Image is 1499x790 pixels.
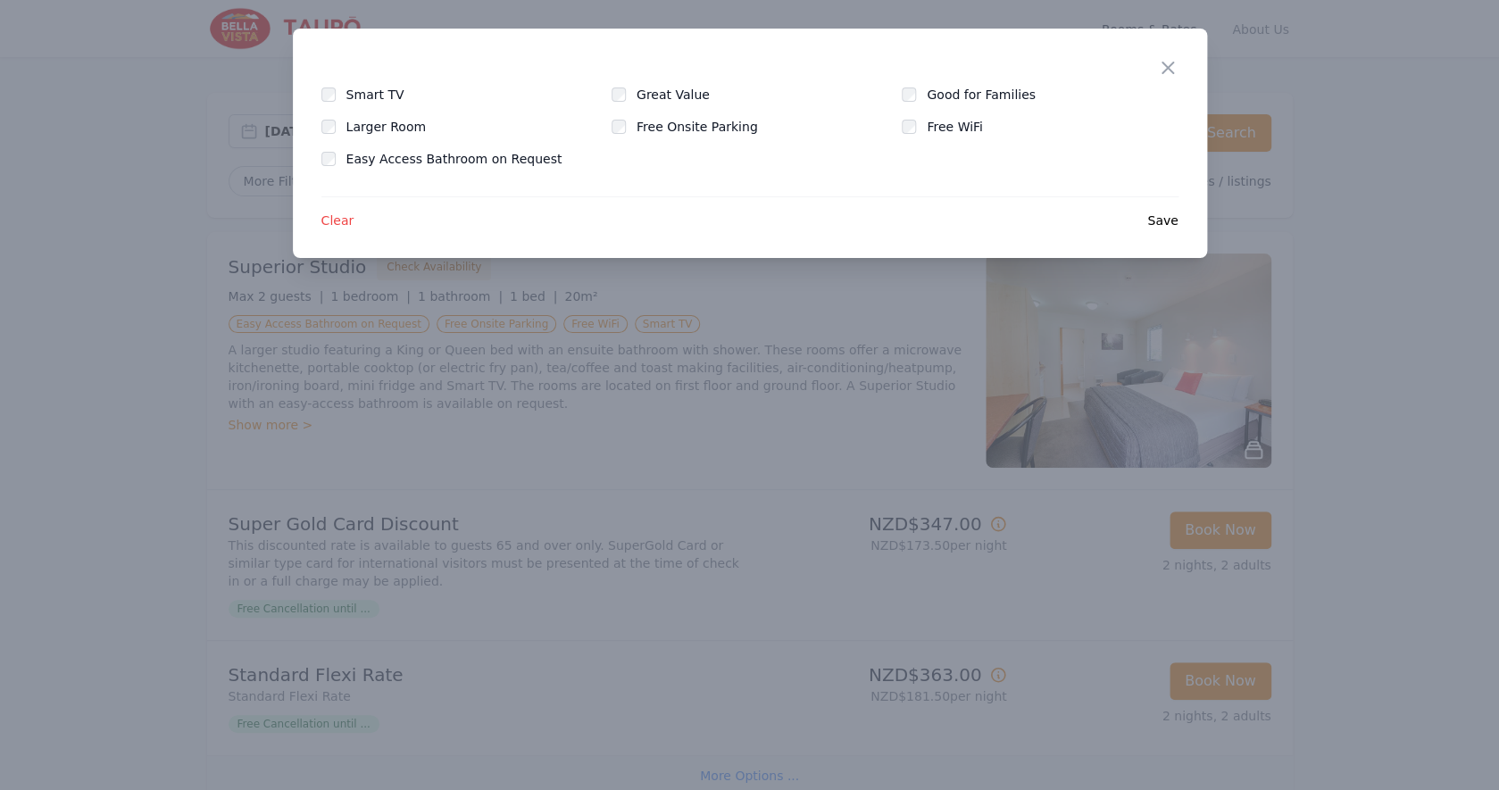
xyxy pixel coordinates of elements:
[637,118,779,136] label: Free Onsite Parking
[321,212,354,229] span: Clear
[346,118,447,136] label: Larger Room
[637,86,731,104] label: Great Value
[346,86,426,104] label: Smart TV
[1147,212,1178,229] span: Save
[927,86,1057,104] label: Good for Families
[927,118,1004,136] label: Free WiFi
[346,150,584,168] label: Easy Access Bathroom on Request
